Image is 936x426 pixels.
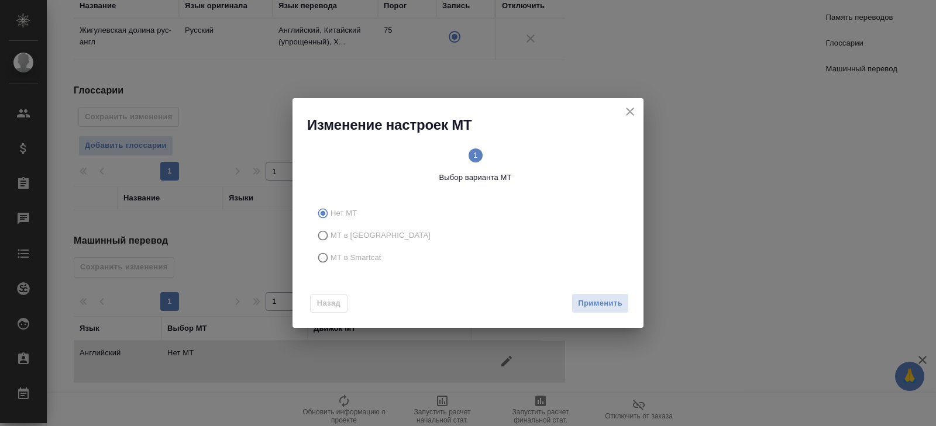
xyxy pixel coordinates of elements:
span: Нет МТ [331,207,357,219]
h2: Изменение настроек МТ [307,116,643,134]
span: Применить [578,297,622,310]
button: Применить [572,293,629,314]
span: МТ в [GEOGRAPHIC_DATA] [331,230,431,241]
text: 1 [473,151,477,160]
span: Выбор варианта МТ [326,172,625,183]
span: МТ в Smartcat [331,252,381,264]
button: close [621,103,639,120]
